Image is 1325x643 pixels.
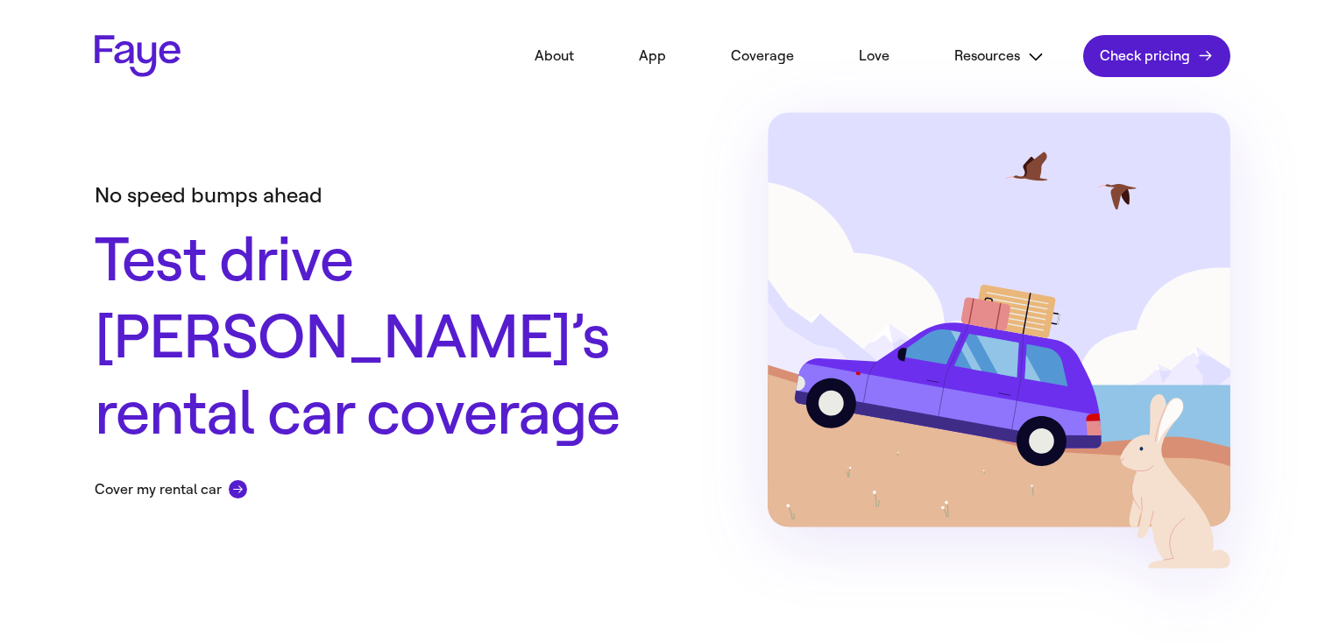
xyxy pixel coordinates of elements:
[95,481,247,498] a: Cover my rental car
[833,37,916,75] a: Love
[928,37,1071,76] button: Resources
[613,37,692,75] a: App
[95,35,181,77] a: Faye Logo
[705,37,820,75] a: Coverage
[508,37,600,75] a: About
[95,182,705,208] p: No speed bumps ahead
[1083,35,1230,77] a: Check pricing
[95,223,705,453] h1: Test drive [PERSON_NAME]’s rental car coverage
